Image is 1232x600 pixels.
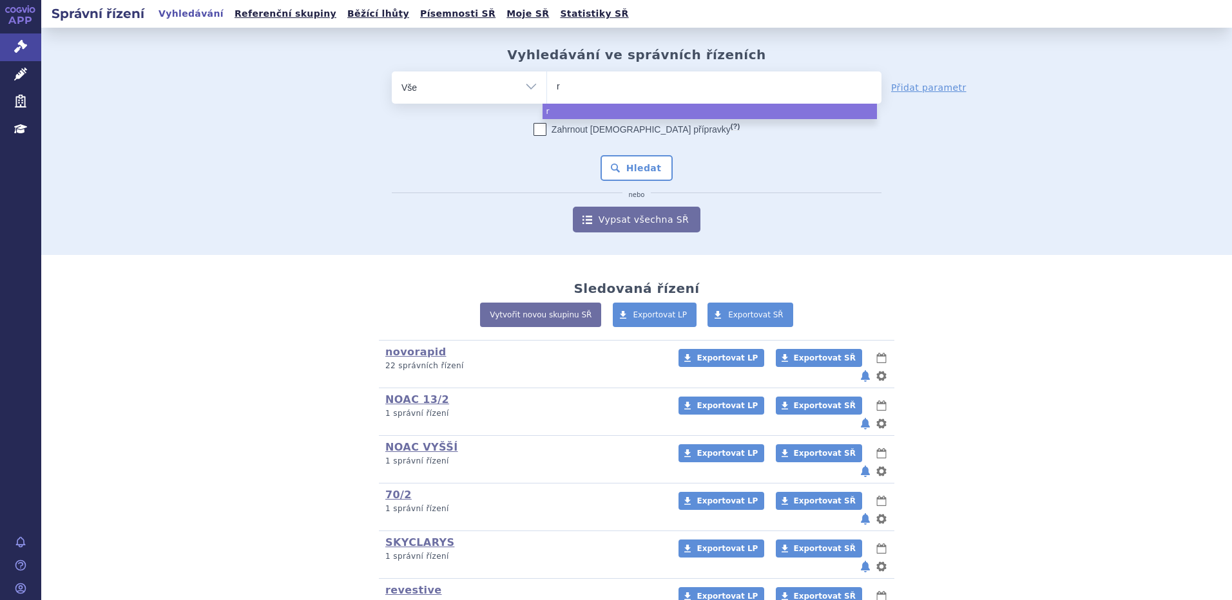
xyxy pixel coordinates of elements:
button: nastavení [875,559,888,574]
p: 1 správní řízení [385,456,662,467]
a: Statistiky SŘ [556,5,632,23]
i: nebo [622,191,651,199]
a: Exportovat LP [613,303,697,327]
span: Exportovat SŘ [794,449,856,458]
a: Referenční skupiny [231,5,340,23]
a: Exportovat SŘ [776,349,862,367]
span: Exportovat LP [697,544,758,553]
button: Hledat [601,155,673,181]
a: Exportovat SŘ [776,539,862,558]
label: Zahrnout [DEMOGRAPHIC_DATA] přípravky [534,123,740,136]
button: lhůty [875,541,888,556]
button: lhůty [875,350,888,366]
span: Exportovat LP [697,401,758,410]
a: Vytvořit novou skupinu SŘ [480,303,601,327]
a: 70/2 [385,489,412,501]
a: Moje SŘ [503,5,553,23]
button: notifikace [859,464,872,479]
a: Běžící lhůty [343,5,413,23]
p: 1 správní řízení [385,551,662,562]
a: Vypsat všechna SŘ [573,207,700,232]
h2: Sledovaná řízení [573,281,699,296]
button: lhůty [875,398,888,413]
span: Exportovat SŘ [794,544,856,553]
a: Písemnosti SŘ [416,5,499,23]
abbr: (?) [731,122,740,131]
button: notifikace [859,511,872,527]
span: Exportovat LP [633,310,688,319]
a: NOAC 13/2 [385,393,449,406]
a: Vyhledávání [155,5,227,23]
button: notifikace [859,416,872,431]
a: SKYCLARYS [385,536,454,548]
a: Exportovat SŘ [776,492,862,510]
button: lhůty [875,493,888,509]
a: revestive [385,584,442,596]
button: lhůty [875,445,888,461]
h2: Správní řízení [41,5,155,23]
button: notifikace [859,368,872,384]
a: Exportovat SŘ [707,303,793,327]
a: Exportovat LP [679,444,764,462]
a: novorapid [385,346,446,358]
button: nastavení [875,464,888,479]
button: nastavení [875,511,888,527]
h2: Vyhledávání ve správních řízeních [507,47,766,62]
p: 1 správní řízení [385,408,662,419]
button: nastavení [875,416,888,431]
span: Exportovat SŘ [794,496,856,505]
a: Exportovat LP [679,397,764,415]
li: r [543,104,877,119]
a: Exportovat LP [679,349,764,367]
span: Exportovat LP [697,353,758,362]
span: Exportovat SŘ [794,353,856,362]
button: notifikace [859,559,872,574]
span: Exportovat LP [697,449,758,458]
p: 22 správních řízení [385,361,662,371]
button: nastavení [875,368,888,384]
span: Exportovat LP [697,496,758,505]
span: Exportovat SŘ [794,401,856,410]
a: Exportovat LP [679,492,764,510]
a: NOAC VYŠŠÍ [385,441,458,453]
a: Exportovat SŘ [776,397,862,415]
a: Exportovat SŘ [776,444,862,462]
p: 1 správní řízení [385,503,662,514]
span: Exportovat SŘ [728,310,784,319]
a: Přidat parametr [891,81,967,94]
a: Exportovat LP [679,539,764,558]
